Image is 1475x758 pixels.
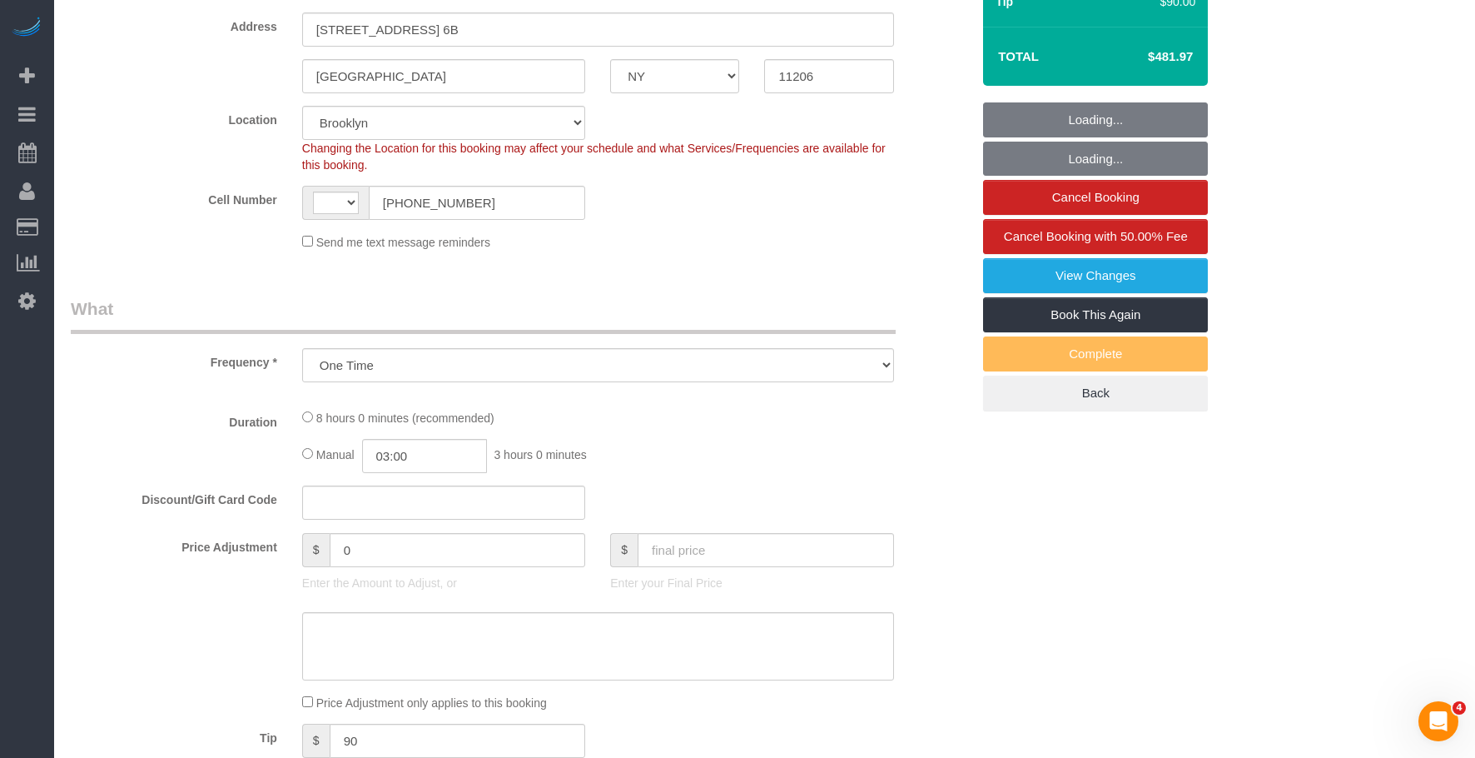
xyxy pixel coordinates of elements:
[316,236,490,249] span: Send me text message reminders
[58,12,290,35] label: Address
[10,17,43,40] img: Automaid Logo
[58,186,290,208] label: Cell Number
[58,486,290,508] label: Discount/Gift Card Code
[316,411,494,425] span: 8 hours 0 minutes (recommended)
[302,533,330,567] span: $
[58,724,290,746] label: Tip
[316,448,355,461] span: Manual
[58,106,290,128] label: Location
[983,180,1208,215] a: Cancel Booking
[302,142,886,172] span: Changing the Location for this booking may affect your schedule and what Services/Frequencies are...
[58,408,290,431] label: Duration
[983,219,1208,254] a: Cancel Booking with 50.00% Fee
[302,59,585,93] input: City
[316,696,547,710] span: Price Adjustment only applies to this booking
[58,533,290,556] label: Price Adjustment
[494,448,586,461] span: 3 hours 0 minutes
[610,575,893,591] p: Enter your Final Price
[1098,50,1193,64] h4: $481.97
[983,258,1208,293] a: View Changes
[610,533,638,567] span: $
[638,533,894,567] input: final price
[369,186,585,220] input: Cell Number
[998,49,1039,63] strong: Total
[764,59,893,93] input: Zip Code
[1453,701,1466,715] span: 4
[1418,701,1458,741] iframe: Intercom live chat
[302,575,585,591] p: Enter the Amount to Adjust, or
[302,724,330,758] span: $
[983,297,1208,332] a: Book This Again
[983,376,1208,411] a: Back
[71,297,896,334] legend: What
[1004,229,1188,243] span: Cancel Booking with 50.00% Fee
[58,348,290,371] label: Frequency *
